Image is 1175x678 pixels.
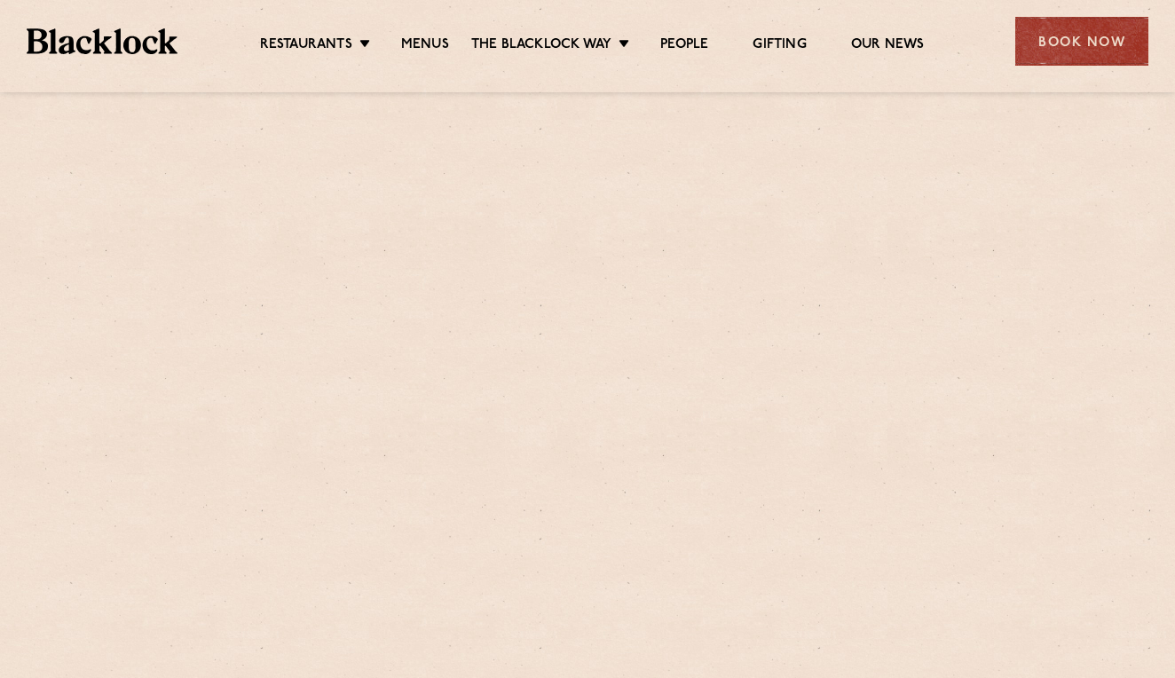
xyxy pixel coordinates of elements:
a: Gifting [753,36,806,56]
div: Book Now [1015,17,1148,66]
img: BL_Textured_Logo-footer-cropped.svg [27,28,177,54]
a: Our News [851,36,925,56]
a: Restaurants [260,36,352,56]
a: People [660,36,708,56]
a: The Blacklock Way [471,36,611,56]
a: Menus [401,36,449,56]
